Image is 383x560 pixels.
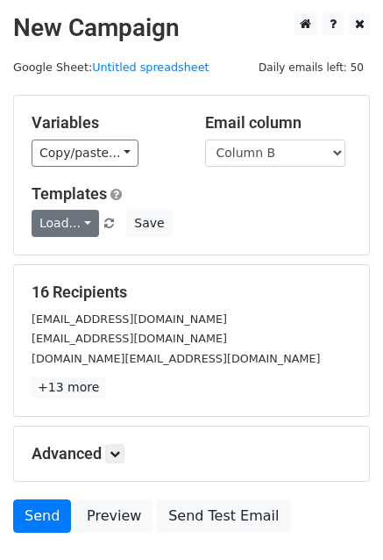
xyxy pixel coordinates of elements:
button: Save [126,210,172,237]
h5: Variables [32,113,179,133]
span: Daily emails left: 50 [252,58,370,77]
small: Google Sheet: [13,61,209,74]
h5: 16 Recipients [32,283,351,302]
a: Untitled spreadsheet [92,61,209,74]
h2: New Campaign [13,13,370,43]
small: [EMAIL_ADDRESS][DOMAIN_NAME] [32,312,227,326]
a: Send Test Email [157,499,290,533]
a: Load... [32,210,99,237]
small: [DOMAIN_NAME][EMAIL_ADDRESS][DOMAIN_NAME] [32,352,320,365]
small: [EMAIL_ADDRESS][DOMAIN_NAME] [32,332,227,345]
a: +13 more [32,377,105,398]
h5: Advanced [32,444,351,463]
a: Preview [75,499,152,533]
h5: Email column [205,113,352,133]
a: Daily emails left: 50 [252,61,370,74]
iframe: Chat Widget [295,476,383,560]
a: Templates [32,184,107,203]
a: Copy/paste... [32,140,138,167]
a: Send [13,499,71,533]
